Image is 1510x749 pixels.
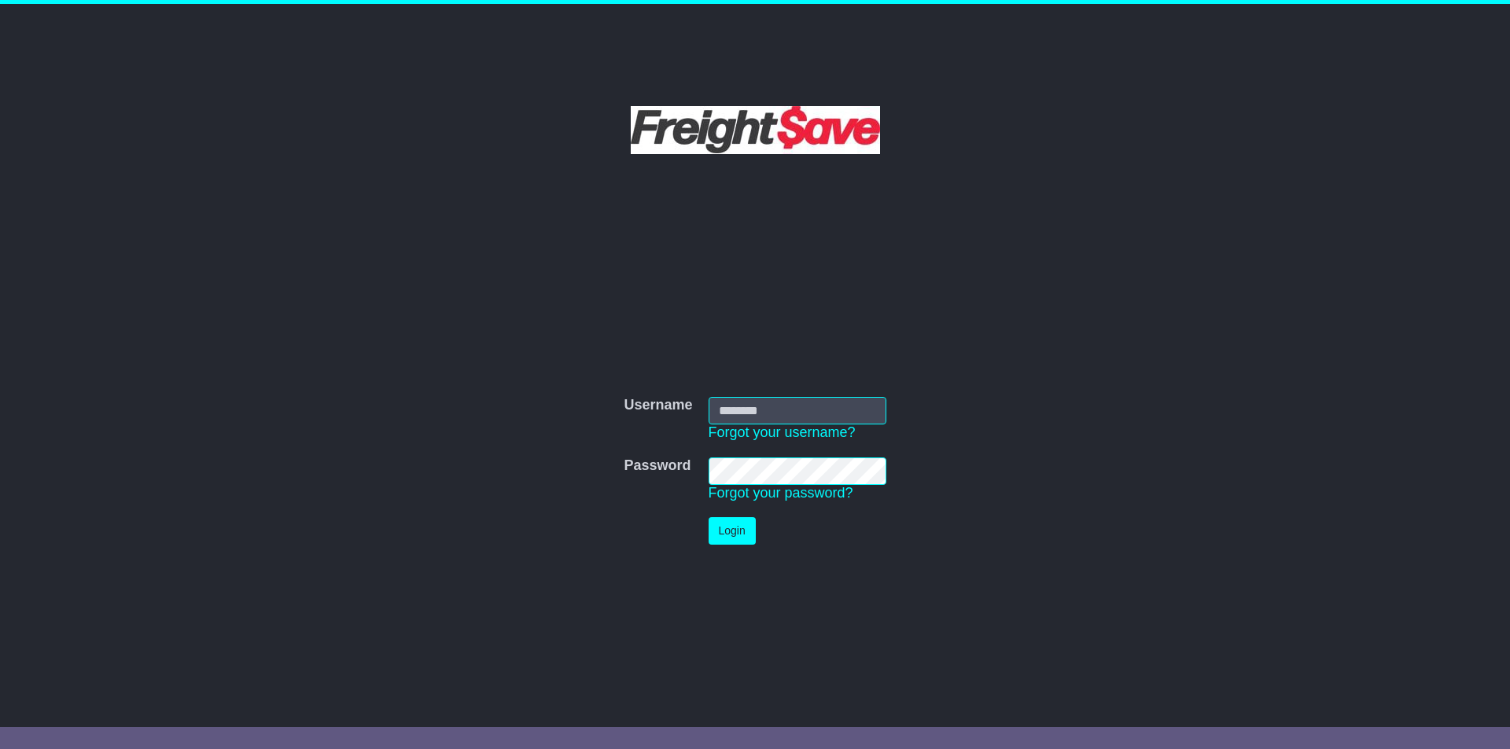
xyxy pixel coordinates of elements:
img: Freight Save [631,106,880,154]
button: Login [709,517,756,545]
label: Username [624,397,692,414]
a: Forgot your password? [709,485,853,501]
a: Forgot your username? [709,424,856,440]
label: Password [624,457,691,475]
